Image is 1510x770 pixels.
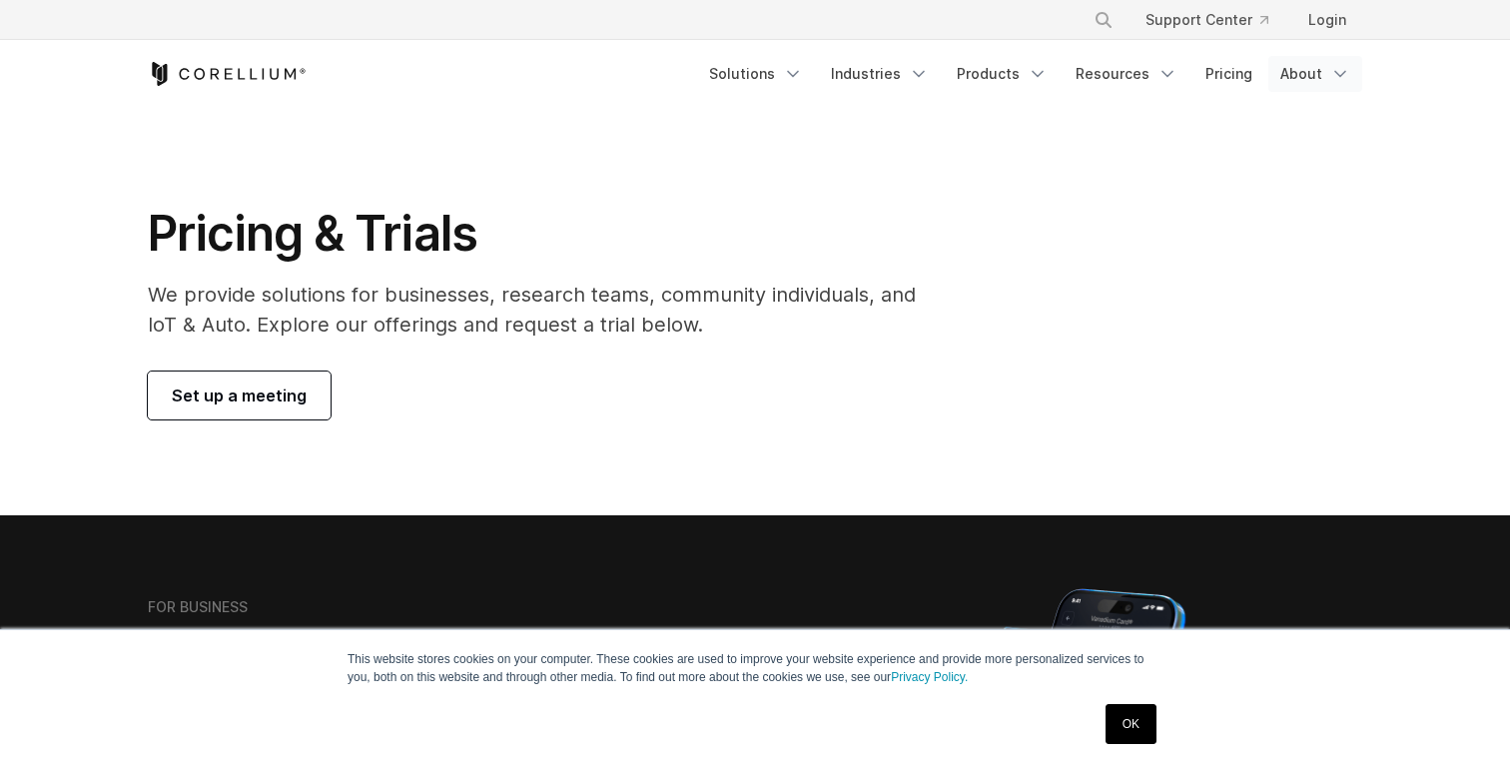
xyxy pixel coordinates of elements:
a: Pricing [1193,56,1264,92]
div: Navigation Menu [1070,2,1362,38]
a: Login [1292,2,1362,38]
p: This website stores cookies on your computer. These cookies are used to improve your website expe... [348,650,1162,686]
a: About [1268,56,1362,92]
a: Corellium Home [148,62,307,86]
a: Support Center [1130,2,1284,38]
div: Navigation Menu [697,56,1362,92]
a: Solutions [697,56,815,92]
a: Industries [819,56,941,92]
p: We provide solutions for businesses, research teams, community individuals, and IoT & Auto. Explo... [148,280,944,340]
a: OK [1106,704,1156,744]
button: Search [1086,2,1122,38]
h6: FOR BUSINESS [148,598,248,616]
span: Set up a meeting [172,384,307,407]
h1: Pricing & Trials [148,204,944,264]
a: Resources [1064,56,1189,92]
a: Products [945,56,1060,92]
a: Set up a meeting [148,372,331,419]
a: Privacy Policy. [891,670,968,684]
